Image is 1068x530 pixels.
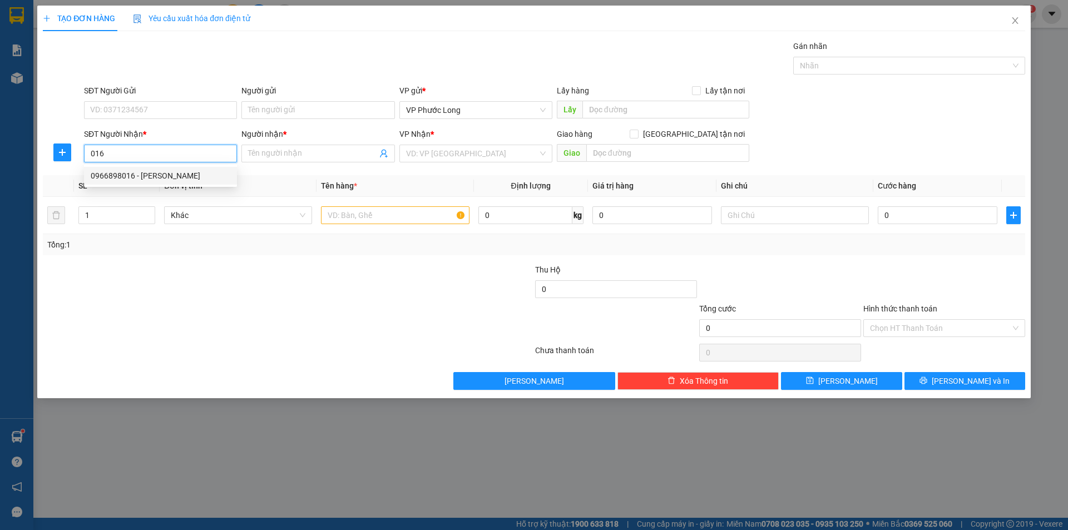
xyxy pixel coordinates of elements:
[557,130,592,138] span: Giao hàng
[1011,16,1020,25] span: close
[639,128,749,140] span: [GEOGRAPHIC_DATA] tận nơi
[321,181,357,190] span: Tên hàng
[586,144,749,162] input: Dọc đường
[680,375,728,387] span: Xóa Thông tin
[557,101,582,118] span: Lấy
[919,377,927,385] span: printer
[592,206,712,224] input: 0
[406,102,546,118] span: VP Phước Long
[1007,211,1020,220] span: plus
[241,85,394,97] div: Người gửi
[511,181,551,190] span: Định lượng
[505,375,564,387] span: [PERSON_NAME]
[699,304,736,313] span: Tổng cước
[379,149,388,158] span: user-add
[557,86,589,95] span: Lấy hàng
[904,372,1025,390] button: printer[PERSON_NAME] và In
[781,372,902,390] button: save[PERSON_NAME]
[53,143,71,161] button: plus
[582,101,749,118] input: Dọc đường
[535,265,561,274] span: Thu Hộ
[399,85,552,97] div: VP gửi
[701,85,749,97] span: Lấy tận nơi
[878,181,916,190] span: Cước hàng
[818,375,878,387] span: [PERSON_NAME]
[932,375,1010,387] span: [PERSON_NAME] và In
[241,128,394,140] div: Người nhận
[453,372,615,390] button: [PERSON_NAME]
[1006,206,1021,224] button: plus
[806,377,814,385] span: save
[617,372,779,390] button: deleteXóa Thông tin
[84,128,237,140] div: SĐT Người Nhận
[399,130,431,138] span: VP Nhận
[47,206,65,224] button: delete
[721,206,869,224] input: Ghi Chú
[716,175,873,197] th: Ghi chú
[572,206,584,224] span: kg
[171,207,305,224] span: Khác
[78,181,87,190] span: SL
[54,148,71,157] span: plus
[43,14,51,22] span: plus
[321,206,469,224] input: VD: Bàn, Ghế
[793,42,827,51] label: Gán nhãn
[534,344,698,364] div: Chưa thanh toán
[84,85,237,97] div: SĐT Người Gửi
[133,14,250,23] span: Yêu cầu xuất hóa đơn điện tử
[84,167,237,185] div: 0966898016 - HOÀNG YẾN
[592,181,634,190] span: Giá trị hàng
[47,239,412,251] div: Tổng: 1
[863,304,937,313] label: Hình thức thanh toán
[557,144,586,162] span: Giao
[667,377,675,385] span: delete
[91,170,230,182] div: 0966898016 - [PERSON_NAME]
[133,14,142,23] img: icon
[43,14,115,23] span: TẠO ĐƠN HÀNG
[1000,6,1031,37] button: Close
